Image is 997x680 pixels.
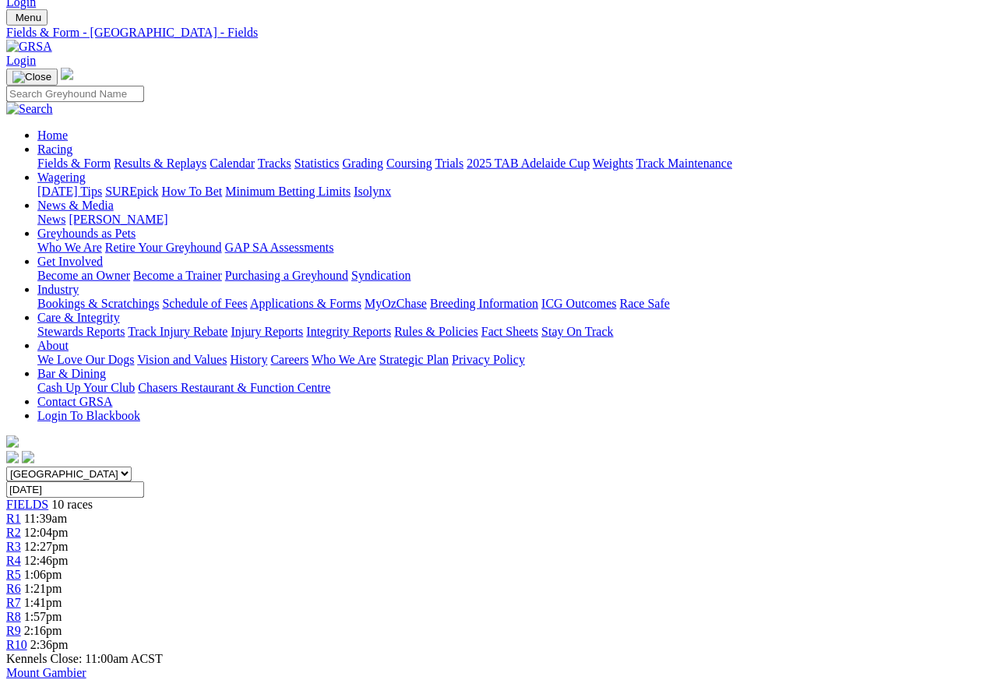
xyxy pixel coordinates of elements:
button: Toggle navigation [6,9,48,26]
a: 2025 TAB Adelaide Cup [467,157,590,170]
a: MyOzChase [365,297,427,310]
a: R9 [6,624,21,637]
a: [PERSON_NAME] [69,213,167,226]
a: Wagering [37,171,86,184]
span: 1:21pm [24,582,62,595]
a: R7 [6,596,21,609]
div: About [37,353,991,367]
a: R6 [6,582,21,595]
span: 11:39am [24,512,67,525]
a: Get Involved [37,255,103,268]
a: Become a Trainer [133,269,222,282]
a: Privacy Policy [452,353,525,366]
img: Search [6,102,53,116]
a: Trials [435,157,463,170]
a: Isolynx [354,185,391,198]
span: 12:27pm [24,540,69,553]
a: Login [6,54,36,67]
a: Who We Are [312,353,376,366]
a: SUREpick [105,185,158,198]
div: Get Involved [37,269,991,283]
a: Race Safe [619,297,669,310]
a: Applications & Forms [250,297,361,310]
a: Stewards Reports [37,325,125,338]
a: R10 [6,638,27,651]
a: Login To Blackbook [37,409,140,422]
a: Strategic Plan [379,353,449,366]
a: Greyhounds as Pets [37,227,136,240]
a: Fields & Form [37,157,111,170]
button: Toggle navigation [6,69,58,86]
a: Bar & Dining [37,367,106,380]
span: 10 races [51,498,93,511]
a: Racing [37,143,72,156]
a: Results & Replays [114,157,206,170]
a: Coursing [386,157,432,170]
a: Minimum Betting Limits [225,185,351,198]
a: Cash Up Your Club [37,381,135,394]
div: Wagering [37,185,991,199]
a: R1 [6,512,21,525]
a: Weights [593,157,633,170]
a: Industry [37,283,79,296]
a: Fact Sheets [481,325,538,338]
a: Purchasing a Greyhound [225,269,348,282]
img: GRSA [6,40,52,54]
a: Contact GRSA [37,395,112,408]
a: Rules & Policies [394,325,478,338]
input: Select date [6,481,144,498]
div: Greyhounds as Pets [37,241,991,255]
a: Mount Gambier [6,666,86,679]
a: News & Media [37,199,114,212]
a: ICG Outcomes [541,297,616,310]
a: History [230,353,267,366]
a: Home [37,129,68,142]
a: R2 [6,526,21,539]
a: Become an Owner [37,269,130,282]
a: News [37,213,65,226]
a: R8 [6,610,21,623]
a: R5 [6,568,21,581]
a: R4 [6,554,21,567]
a: Track Injury Rebate [128,325,227,338]
a: GAP SA Assessments [225,241,334,254]
a: Statistics [294,157,340,170]
span: R3 [6,540,21,553]
a: Tracks [258,157,291,170]
a: Careers [270,353,308,366]
a: Fields & Form - [GEOGRAPHIC_DATA] - Fields [6,26,991,40]
span: Menu [16,12,41,23]
a: About [37,339,69,352]
div: Care & Integrity [37,325,991,339]
span: Kennels Close: 11:00am ACST [6,652,163,665]
img: Close [12,71,51,83]
span: 1:57pm [24,610,62,623]
a: Who We Are [37,241,102,254]
img: twitter.svg [22,451,34,463]
div: News & Media [37,213,991,227]
img: logo-grsa-white.png [61,68,73,80]
a: Chasers Restaurant & Function Centre [138,381,330,394]
div: Bar & Dining [37,381,991,395]
span: 2:36pm [30,638,69,651]
a: Schedule of Fees [162,297,247,310]
a: Stay On Track [541,325,613,338]
img: logo-grsa-white.png [6,435,19,448]
a: Integrity Reports [306,325,391,338]
div: Racing [37,157,991,171]
a: Calendar [210,157,255,170]
a: [DATE] Tips [37,185,102,198]
a: Care & Integrity [37,311,120,324]
a: Retire Your Greyhound [105,241,222,254]
a: Vision and Values [137,353,227,366]
a: FIELDS [6,498,48,511]
input: Search [6,86,144,102]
